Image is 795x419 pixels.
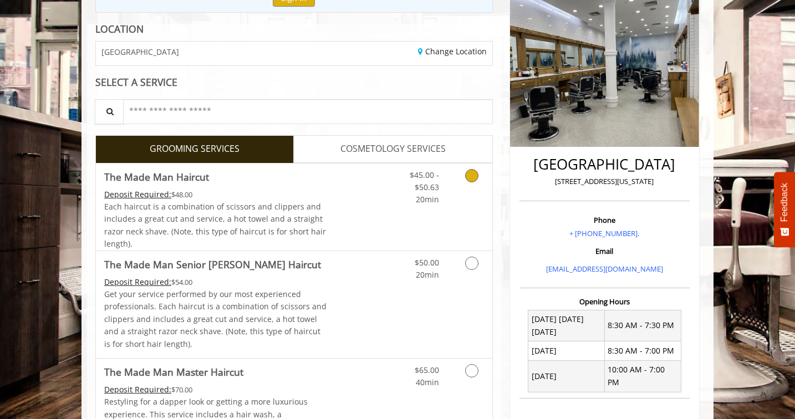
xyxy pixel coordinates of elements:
[522,176,687,187] p: [STREET_ADDRESS][US_STATE]
[519,298,690,305] h3: Opening Hours
[104,288,327,350] p: Get your service performed by our most experienced professionals. Each haircut is a combination o...
[569,228,639,238] a: + [PHONE_NUMBER].
[416,269,439,280] span: 20min
[104,169,209,185] b: The Made Man Haircut
[104,201,326,249] span: Each haircut is a combination of scissors and clippers and includes a great cut and service, a ho...
[104,257,321,272] b: The Made Man Senior [PERSON_NAME] Haircut
[604,310,681,341] td: 8:30 AM - 7:30 PM
[104,188,327,201] div: $48.00
[416,377,439,387] span: 40min
[104,364,243,380] b: The Made Man Master Haircut
[604,341,681,360] td: 8:30 AM - 7:00 PM
[522,156,687,172] h2: [GEOGRAPHIC_DATA]
[95,22,144,35] b: LOCATION
[418,46,487,57] a: Change Location
[104,277,171,287] span: This service needs some Advance to be paid before we block your appointment
[546,264,663,274] a: [EMAIL_ADDRESS][DOMAIN_NAME]
[95,99,124,124] button: Service Search
[104,189,171,200] span: This service needs some Advance to be paid before we block your appointment
[528,310,605,341] td: [DATE] [DATE] [DATE]
[416,194,439,205] span: 20min
[774,172,795,247] button: Feedback - Show survey
[522,216,687,224] h3: Phone
[104,384,327,396] div: $70.00
[101,48,179,56] span: [GEOGRAPHIC_DATA]
[104,384,171,395] span: This service needs some Advance to be paid before we block your appointment
[528,360,605,392] td: [DATE]
[604,360,681,392] td: 10:00 AM - 7:00 PM
[528,341,605,360] td: [DATE]
[104,276,327,288] div: $54.00
[779,183,789,222] span: Feedback
[410,170,439,192] span: $45.00 - $50.63
[522,247,687,255] h3: Email
[415,365,439,375] span: $65.00
[150,142,239,156] span: GROOMING SERVICES
[415,257,439,268] span: $50.00
[95,77,493,88] div: SELECT A SERVICE
[340,142,446,156] span: COSMETOLOGY SERVICES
